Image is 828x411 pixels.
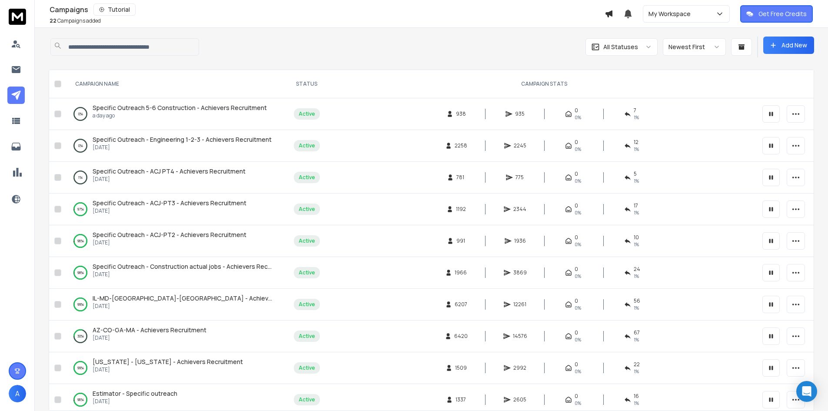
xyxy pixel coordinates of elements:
button: A [9,385,26,402]
p: [DATE] [93,239,246,246]
span: 0% [575,336,581,343]
span: 0 [575,329,578,336]
span: 0% [575,400,581,407]
p: 30 % [77,332,84,341]
a: Specific Outreach 5-6 Construction - Achievers Recruitment [93,104,267,112]
span: 6420 [454,333,468,340]
p: [DATE] [93,398,177,405]
span: 2605 [513,396,526,403]
th: CAMPAIGN NAME [65,70,282,98]
div: Active [299,301,315,308]
a: Estimator - Specific outreach [93,389,177,398]
p: Campaigns added [50,17,101,24]
td: 30%AZ-CO-GA-MA - Achievers Recruitment[DATE] [65,321,282,352]
span: 1337 [456,396,466,403]
button: Add New [763,37,814,54]
span: 0% [575,241,581,248]
td: 99%IL-MD-[GEOGRAPHIC_DATA]-[GEOGRAPHIC_DATA] - Achievers Recruitment[DATE] [65,289,282,321]
span: 0 [575,234,578,241]
p: [DATE] [93,303,273,310]
div: Active [299,174,315,181]
span: 16 [634,393,639,400]
span: 22 [634,361,640,368]
span: 781 [456,174,465,181]
p: [DATE] [93,334,206,341]
span: 6207 [455,301,467,308]
p: 96 % [77,237,84,245]
div: Campaigns [50,3,605,16]
p: 99 % [77,364,84,372]
span: 0 [575,202,578,209]
span: 2245 [514,142,526,149]
td: 99%[US_STATE] - [US_STATE] - Achievers Recruitment[DATE] [65,352,282,384]
a: Specific Outreach - ACJ PT4 - Achievers Recruitment [93,167,246,176]
p: 98 % [77,268,84,277]
td: 1%Specific Outreach - ACJ PT4 - Achievers Recruitment[DATE] [65,162,282,194]
span: 1 % [634,368,639,375]
div: Active [299,142,315,149]
span: 775 [515,174,524,181]
p: [DATE] [93,366,243,373]
td: 0%Specific Outreach 5-6 Construction - Achievers Recruitmenta day ago [65,98,282,130]
span: Estimator - Specific outreach [93,389,177,398]
span: 0% [575,209,581,216]
span: 0 [575,393,578,400]
span: 991 [456,237,465,244]
button: Get Free Credits [740,5,813,23]
td: 96%Specific Outreach - ACJ-PT2 - Achievers Recruitment[DATE] [65,225,282,257]
span: Specific Outreach - Construction actual jobs - Achievers Recruitment [93,262,293,271]
td: 0%Specific Outreach - Engineering 1-2-3 - Achievers Recruitment[DATE] [65,130,282,162]
span: 938 [456,110,466,117]
span: 1 % [634,177,639,184]
p: All Statuses [603,43,638,51]
span: 1 % [634,400,639,407]
span: 1 % [634,114,639,121]
span: 17 [634,202,638,209]
span: 7 [634,107,636,114]
p: Get Free Credits [758,10,807,18]
span: 1 % [634,304,639,311]
div: Active [299,269,315,276]
p: [DATE] [93,207,246,214]
span: 0 [575,266,578,273]
p: [DATE] [93,176,246,183]
span: 22 [50,17,57,24]
span: 2344 [513,206,526,213]
a: Specific Outreach - Construction actual jobs - Achievers Recruitment [93,262,273,271]
th: CAMPAIGN STATS [331,70,757,98]
a: [US_STATE] - [US_STATE] - Achievers Recruitment [93,358,243,366]
div: Active [299,396,315,403]
span: 0 [575,107,578,114]
span: Specific Outreach - Engineering 1-2-3 - Achievers Recruitment [93,135,272,144]
span: 1 % [634,336,639,343]
span: 3869 [513,269,527,276]
span: 0 [575,297,578,304]
span: 0 [575,139,578,146]
span: 1 % [634,209,639,216]
a: AZ-CO-GA-MA - Achievers Recruitment [93,326,206,334]
p: My Workspace [648,10,694,18]
span: IL-MD-[GEOGRAPHIC_DATA]-[GEOGRAPHIC_DATA] - Achievers Recruitment [93,294,315,302]
span: 1 % [634,146,639,153]
span: 5 [634,170,637,177]
span: 12 [634,139,638,146]
th: STATUS [282,70,331,98]
a: Specific Outreach - ACJ-PT3 - Achievers Recruitment [93,199,246,207]
a: IL-MD-[GEOGRAPHIC_DATA]-[GEOGRAPHIC_DATA] - Achievers Recruitment [93,294,273,303]
td: 97%Specific Outreach - ACJ-PT3 - Achievers Recruitment[DATE] [65,194,282,225]
span: 0 [575,361,578,368]
span: 0% [575,273,581,280]
p: 0 % [78,110,83,118]
p: [DATE] [93,271,273,278]
span: 0 [575,170,578,177]
span: 935 [515,110,525,117]
p: 97 % [77,205,84,214]
div: Active [299,364,315,371]
span: 14576 [513,333,527,340]
span: Specific Outreach - ACJ PT4 - Achievers Recruitment [93,167,246,175]
span: 67 [634,329,640,336]
a: Specific Outreach - ACJ-PT2 - Achievers Recruitment [93,231,246,239]
span: 1936 [514,237,526,244]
